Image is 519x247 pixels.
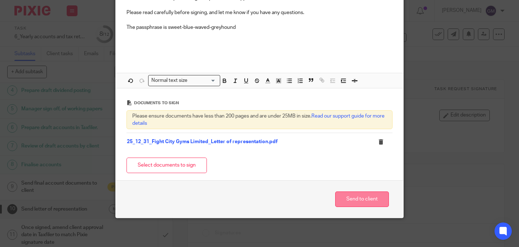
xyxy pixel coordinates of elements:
[127,139,278,144] a: 25_12_31_Fight City Gyms Limited_Letter of representation.pdf
[150,77,189,84] span: Normal text size
[190,77,216,84] input: Search for option
[335,191,389,207] button: Send to client
[148,75,220,86] div: Search for option
[134,101,179,105] span: Documents to sign
[127,110,392,129] div: Please ensure documents have less than 200 pages and are under 25MB in size.
[127,158,207,173] button: Select documents to sign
